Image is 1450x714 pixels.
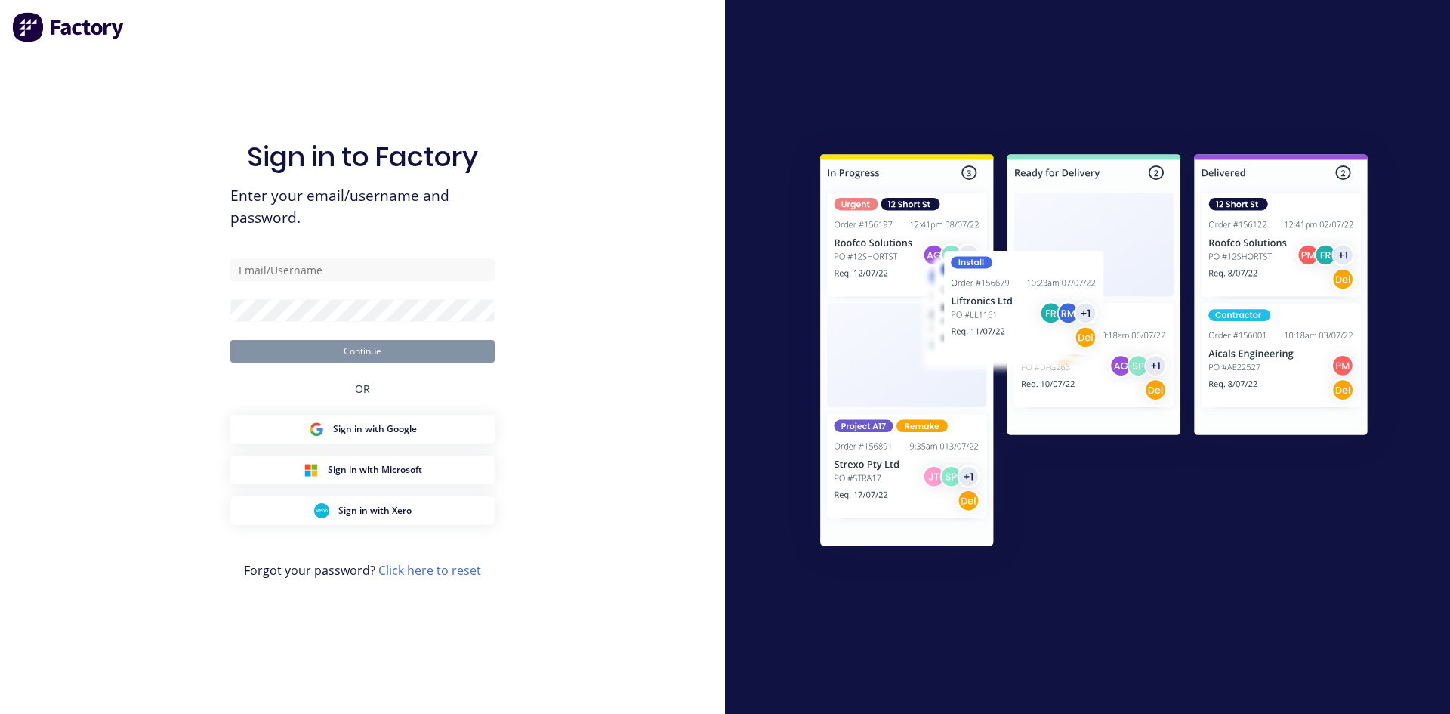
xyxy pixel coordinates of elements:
img: Sign in [787,124,1401,582]
img: Factory [12,12,125,42]
span: Sign in with Microsoft [328,463,422,477]
button: Continue [230,340,495,363]
button: Google Sign inSign in with Google [230,415,495,444]
img: Microsoft Sign in [304,462,319,478]
input: Email/Username [230,258,495,281]
span: Sign in with Xero [338,504,412,518]
span: Sign in with Google [333,422,417,436]
img: Xero Sign in [314,503,329,518]
a: Click here to reset [378,562,481,579]
h1: Sign in to Factory [247,141,478,173]
button: Microsoft Sign inSign in with Microsoft [230,456,495,484]
div: OR [355,363,370,415]
span: Forgot your password? [244,561,481,580]
img: Google Sign in [309,422,324,437]
span: Enter your email/username and password. [230,185,495,229]
button: Xero Sign inSign in with Xero [230,496,495,525]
